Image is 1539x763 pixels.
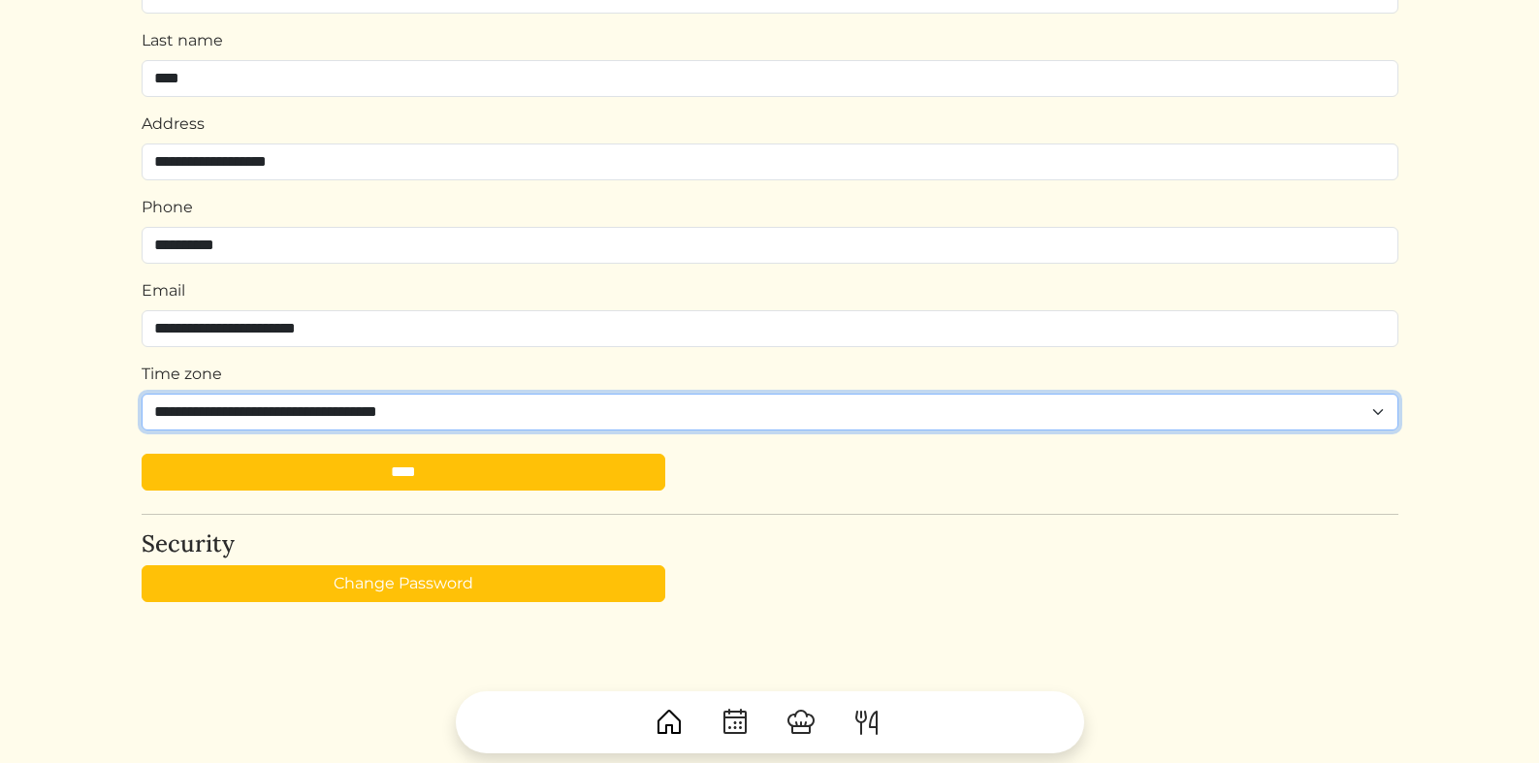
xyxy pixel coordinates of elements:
h4: Security [142,530,1398,558]
label: Address [142,112,205,136]
img: CalendarDots-5bcf9d9080389f2a281d69619e1c85352834be518fbc73d9501aef674afc0d57.svg [720,707,751,738]
img: House-9bf13187bcbb5817f509fe5e7408150f90897510c4275e13d0d5fca38e0b5951.svg [654,707,685,738]
img: ForkKnife-55491504ffdb50bab0c1e09e7649658475375261d09fd45db06cec23bce548bf.svg [851,707,882,738]
label: Phone [142,196,193,219]
label: Time zone [142,363,222,386]
a: Change Password [142,565,665,602]
img: ChefHat-a374fb509e4f37eb0702ca99f5f64f3b6956810f32a249b33092029f8484b388.svg [786,707,817,738]
label: Last name [142,29,223,52]
label: Email [142,279,185,302]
